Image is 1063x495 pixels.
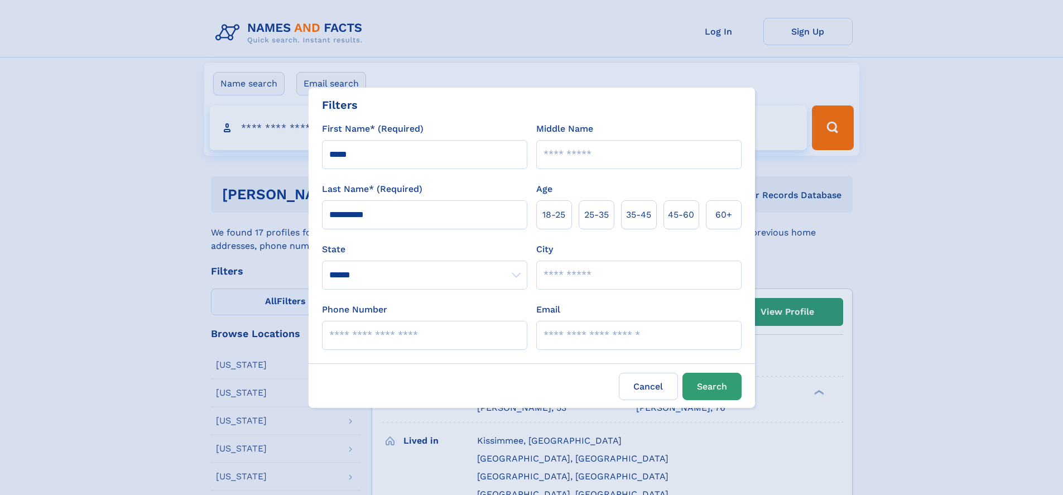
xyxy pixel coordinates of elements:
[668,208,694,222] span: 45‑60
[536,303,560,316] label: Email
[626,208,651,222] span: 35‑45
[322,182,422,196] label: Last Name* (Required)
[536,243,553,256] label: City
[322,97,358,113] div: Filters
[322,243,527,256] label: State
[584,208,609,222] span: 25‑35
[619,373,678,400] label: Cancel
[322,122,424,136] label: First Name* (Required)
[682,373,742,400] button: Search
[322,303,387,316] label: Phone Number
[536,182,552,196] label: Age
[542,208,565,222] span: 18‑25
[536,122,593,136] label: Middle Name
[715,208,732,222] span: 60+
